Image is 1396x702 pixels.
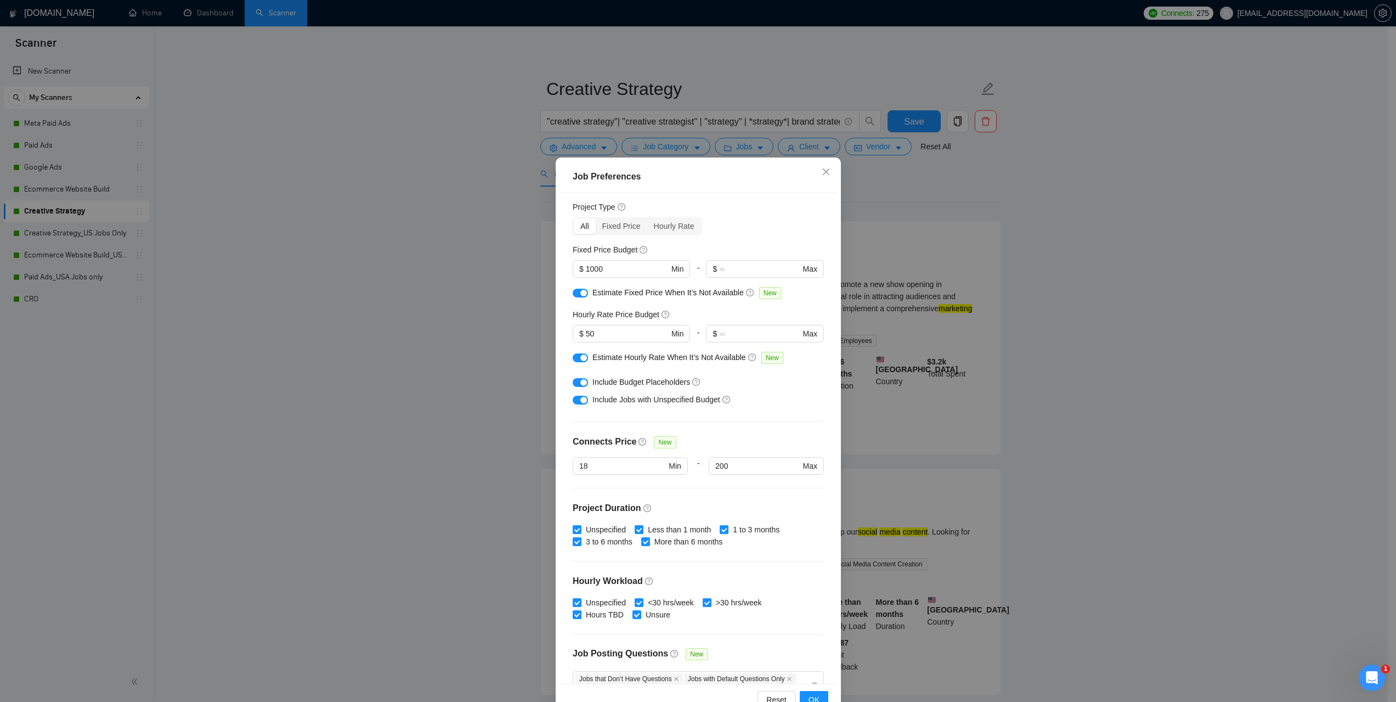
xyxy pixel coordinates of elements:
span: question-circle [670,649,679,658]
button: Close [811,158,841,187]
span: Max [802,328,817,340]
span: New [761,352,783,364]
span: question-circle [748,353,756,362]
span: Unspecified [581,524,630,536]
span: Include Budget Placeholders [592,378,690,386]
div: - [687,457,708,488]
span: $ [579,263,584,275]
span: Unspecified [581,597,630,609]
span: Unsure [641,609,674,621]
h4: Job Posting Questions [573,647,668,660]
span: <30 hrs/week [643,597,698,609]
h5: Project Type [573,201,615,213]
h5: Hourly Rate Price Budget [573,308,659,321]
span: Min [671,263,683,275]
h5: Fixed Price Budget [573,244,637,256]
span: close-circle [811,682,818,689]
div: All [574,218,596,234]
span: Include Jobs with Unspecified Budget [592,395,720,404]
span: Max [802,263,817,275]
h4: Connects Price [573,435,636,448]
span: New [654,436,676,448]
span: New [686,648,708,660]
iframe: Intercom live chat [1359,665,1385,691]
span: question-circle [643,504,652,513]
span: 1 to 3 months [728,524,784,536]
span: close [786,677,792,682]
span: question-circle [692,378,701,386]
span: >30 hrs/week [711,597,766,609]
span: $ [579,328,584,340]
span: question-circle [745,288,754,297]
span: question-circle [722,395,731,404]
h4: Hourly Workload [573,575,824,588]
input: 0 [585,328,669,340]
div: - [690,325,706,351]
span: question-circle [645,577,654,586]
span: question-circle [640,245,648,254]
input: ∞ [719,328,800,340]
span: 1 [1381,665,1390,673]
span: $ [713,328,717,340]
span: close [673,677,679,682]
span: $ [713,263,717,275]
span: Jobs that Don’t Have Questions [575,673,683,685]
input: Any Max Price [715,460,800,472]
input: ∞ [719,263,800,275]
span: Min [671,328,683,340]
span: More than 6 months [649,536,727,548]
span: Less than 1 month [643,524,715,536]
input: Any Min Price [579,460,666,472]
span: Jobs with Default Questions Only [683,673,795,685]
span: question-circle [617,203,626,211]
span: Estimate Hourly Rate When It’s Not Available [592,353,746,362]
div: - [690,260,706,287]
span: question-circle [661,310,670,319]
span: Hours TBD [581,609,628,621]
div: Job Preferences [573,170,824,183]
input: 0 [585,263,669,275]
span: Max [802,460,817,472]
div: Hourly Rate [647,218,700,234]
span: New [759,287,781,299]
h4: Project Duration [573,502,824,515]
span: question-circle [638,437,647,446]
div: Fixed Price [595,218,647,234]
span: close [822,167,830,176]
span: 3 to 6 months [581,536,637,548]
span: Min [669,460,681,472]
span: Estimate Fixed Price When It’s Not Available [592,288,744,297]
